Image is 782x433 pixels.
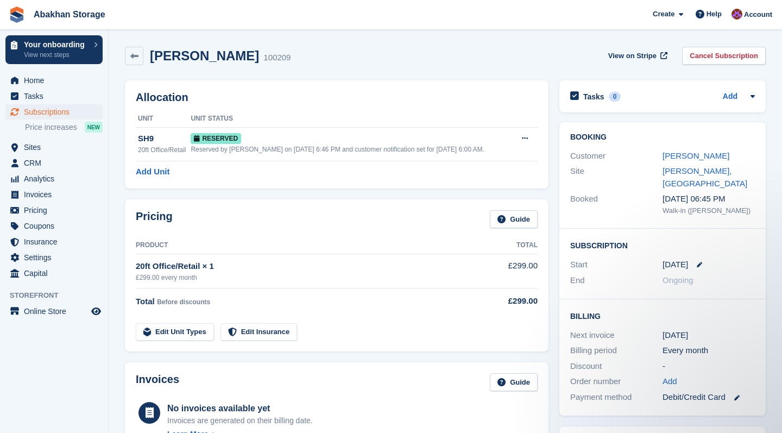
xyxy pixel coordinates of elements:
[136,110,191,128] th: Unit
[5,104,103,120] a: menu
[5,234,103,249] a: menu
[138,133,191,145] div: SH9
[150,48,259,63] h2: [PERSON_NAME]
[663,360,755,373] div: -
[167,402,313,415] div: No invoices available yet
[5,304,103,319] a: menu
[723,91,737,103] a: Add
[157,298,210,306] span: Before discounts
[24,234,89,249] span: Insurance
[24,171,89,186] span: Analytics
[5,171,103,186] a: menu
[10,290,108,301] span: Storefront
[570,375,663,388] div: Order number
[490,210,538,228] a: Guide
[136,260,476,273] div: 20ft Office/Retail × 1
[5,266,103,281] a: menu
[570,150,663,162] div: Customer
[663,193,755,205] div: [DATE] 06:45 PM
[191,145,513,154] div: Reserved by [PERSON_NAME] on [DATE] 6:46 PM and customer notification set for [DATE] 6:00 AM.
[490,373,538,391] a: Guide
[663,259,688,271] time: 2025-09-07 23:00:00 UTC
[731,9,742,20] img: William Abakhan
[85,122,103,133] div: NEW
[24,203,89,218] span: Pricing
[29,5,110,23] a: Abakhan Storage
[25,121,103,133] a: Price increases NEW
[24,104,89,120] span: Subscriptions
[136,166,169,178] a: Add Unit
[663,329,755,342] div: [DATE]
[744,9,772,20] span: Account
[663,205,755,216] div: Walk-in ([PERSON_NAME])
[476,295,538,308] div: £299.00
[24,266,89,281] span: Capital
[5,73,103,88] a: menu
[136,237,476,254] th: Product
[583,92,604,102] h2: Tasks
[570,310,755,321] h2: Billing
[608,51,657,61] span: View on Stripe
[191,133,241,144] span: Reserved
[191,110,513,128] th: Unit Status
[136,210,173,228] h2: Pricing
[653,9,674,20] span: Create
[663,344,755,357] div: Every month
[570,165,663,190] div: Site
[604,47,670,65] a: View on Stripe
[5,203,103,218] a: menu
[24,140,89,155] span: Sites
[5,35,103,64] a: Your onboarding View next steps
[5,218,103,234] a: menu
[5,187,103,202] a: menu
[5,89,103,104] a: menu
[24,155,89,171] span: CRM
[663,151,729,160] a: [PERSON_NAME]
[24,73,89,88] span: Home
[707,9,722,20] span: Help
[136,91,538,104] h2: Allocation
[24,187,89,202] span: Invoices
[663,166,747,188] a: [PERSON_NAME], [GEOGRAPHIC_DATA]
[5,155,103,171] a: menu
[136,273,476,283] div: £299.00 every month
[24,41,89,48] p: Your onboarding
[663,375,677,388] a: Add
[167,415,313,426] div: Invoices are generated on their billing date.
[90,305,103,318] a: Preview store
[24,50,89,60] p: View next steps
[25,122,77,133] span: Price increases
[663,275,693,285] span: Ongoing
[570,344,663,357] div: Billing period
[609,92,621,102] div: 0
[570,360,663,373] div: Discount
[570,329,663,342] div: Next invoice
[570,274,663,287] div: End
[136,323,214,341] a: Edit Unit Types
[24,250,89,265] span: Settings
[570,133,755,142] h2: Booking
[476,237,538,254] th: Total
[570,193,663,216] div: Booked
[24,304,89,319] span: Online Store
[263,52,291,64] div: 100209
[9,7,25,23] img: stora-icon-8386f47178a22dfd0bd8f6a31ec36ba5ce8667c1dd55bd0f319d3a0aa187defe.svg
[682,47,766,65] a: Cancel Subscription
[5,250,103,265] a: menu
[476,254,538,288] td: £299.00
[570,391,663,404] div: Payment method
[138,145,191,155] div: 20ft Office/Retail
[24,89,89,104] span: Tasks
[24,218,89,234] span: Coupons
[663,391,755,404] div: Debit/Credit Card
[570,259,663,271] div: Start
[5,140,103,155] a: menu
[136,297,155,306] span: Total
[136,373,179,391] h2: Invoices
[570,240,755,250] h2: Subscription
[220,323,298,341] a: Edit Insurance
